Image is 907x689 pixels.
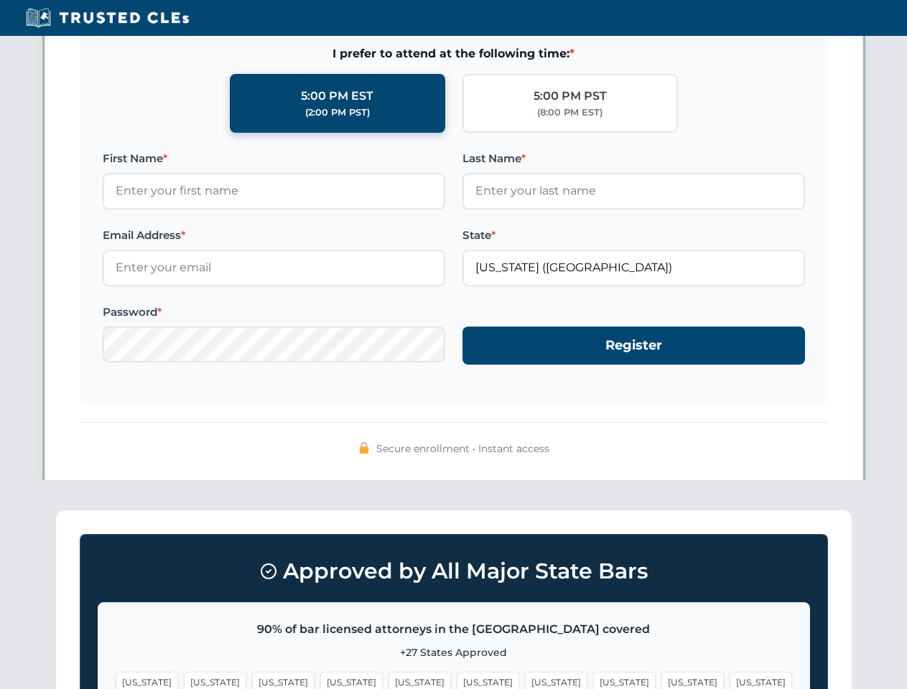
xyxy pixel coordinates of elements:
[22,7,193,29] img: Trusted CLEs
[462,327,805,365] button: Register
[462,173,805,209] input: Enter your last name
[462,250,805,286] input: Florida (FL)
[301,87,373,106] div: 5:00 PM EST
[305,106,370,120] div: (2:00 PM PST)
[462,227,805,244] label: State
[358,442,370,454] img: 🔒
[534,87,607,106] div: 5:00 PM PST
[103,173,445,209] input: Enter your first name
[537,106,603,120] div: (8:00 PM EST)
[376,441,549,456] span: Secure enrollment • Instant access
[103,150,445,167] label: First Name
[103,304,445,321] label: Password
[103,44,805,63] span: I prefer to attend at the following time:
[116,645,792,660] p: +27 States Approved
[103,250,445,286] input: Enter your email
[116,620,792,639] p: 90% of bar licensed attorneys in the [GEOGRAPHIC_DATA] covered
[103,227,445,244] label: Email Address
[462,150,805,167] label: Last Name
[98,552,810,591] h3: Approved by All Major State Bars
